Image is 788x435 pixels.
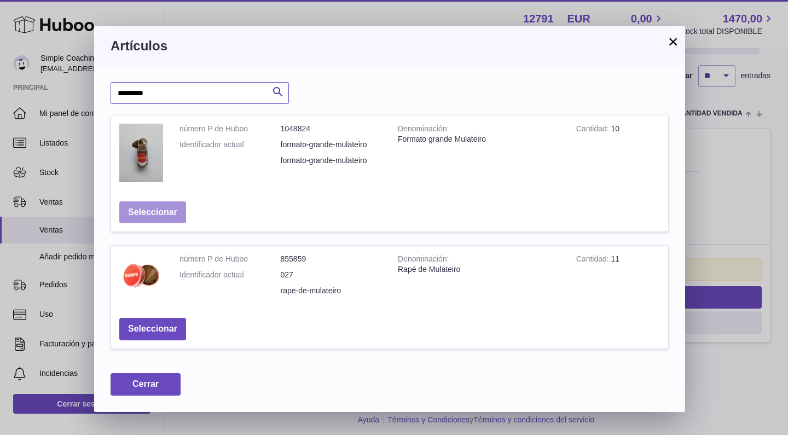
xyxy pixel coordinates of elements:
dt: número P de Huboo [179,254,281,264]
img: Rapé de Mulateiro [119,254,163,298]
strong: Denominación [398,254,449,266]
button: × [667,35,680,48]
dd: formato-grande-mulateiro [281,155,382,166]
dd: 027 [281,270,382,280]
dd: formato-grande-mulateiro [281,140,382,150]
span: Cerrar [132,379,159,388]
button: Seleccionar [119,318,186,340]
h3: Artículos [111,37,669,55]
td: 10 [568,115,668,193]
dt: Identificador actual [179,270,281,280]
strong: Cantidad [576,124,611,136]
button: Seleccionar [119,201,186,224]
strong: Denominación [398,124,449,136]
strong: Cantidad [576,254,611,266]
dd: 855859 [281,254,382,264]
td: 11 [568,246,668,310]
dd: 1048824 [281,124,382,134]
div: Rapé de Mulateiro [398,264,560,275]
button: Cerrar [111,373,181,396]
img: Formato grande Mulateiro [119,124,163,182]
dt: Identificador actual [179,140,281,150]
dd: rape-de-mulateiro [281,286,382,296]
div: Formato grande Mulateiro [398,134,560,144]
dt: número P de Huboo [179,124,281,134]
